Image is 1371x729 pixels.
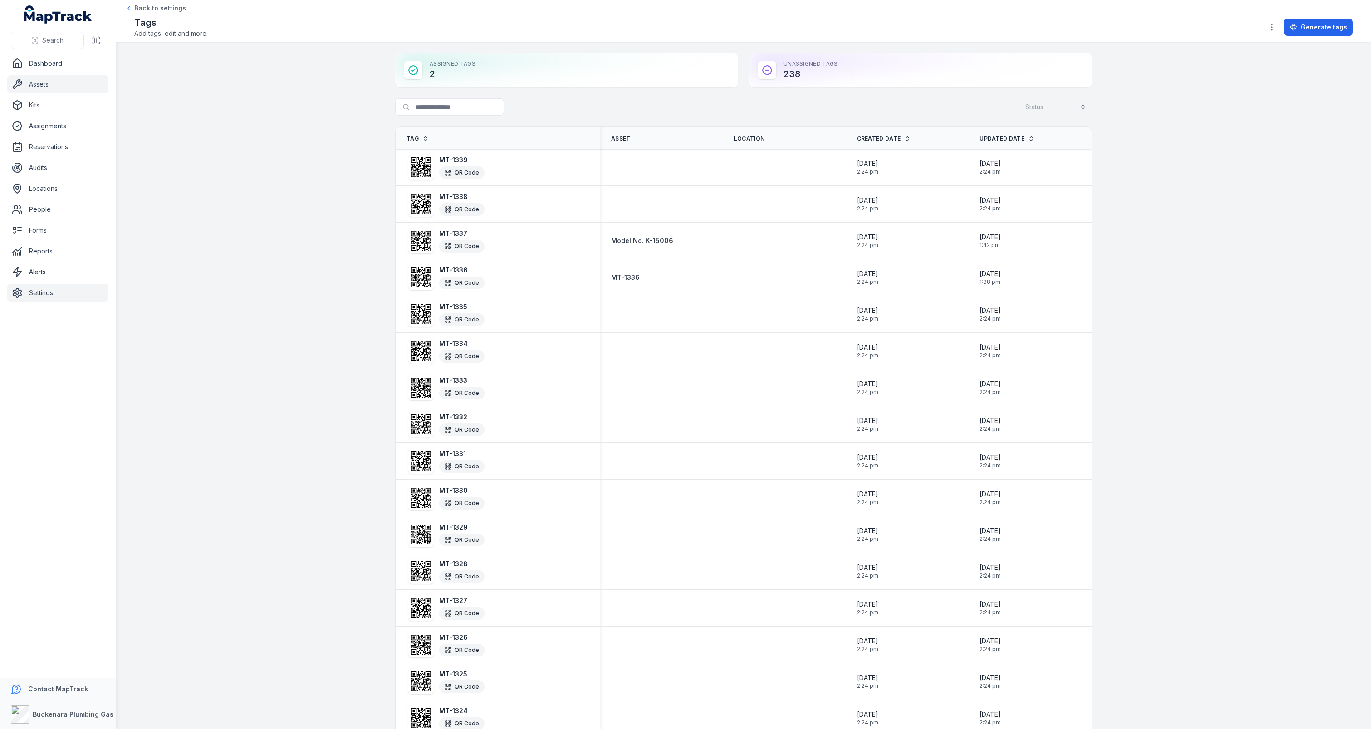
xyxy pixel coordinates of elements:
[439,413,485,422] strong: MT-1332
[439,376,485,385] strong: MT-1333
[857,563,878,579] time: 27/06/2025, 2:24:28 pm
[611,273,640,282] a: MT-1336
[1019,98,1092,116] button: Status
[979,710,1001,726] time: 27/06/2025, 2:24:28 pm
[979,499,1001,506] span: 2:24 pm
[979,563,1001,579] time: 27/06/2025, 2:24:28 pm
[857,352,878,359] span: 2:24 pm
[857,196,878,212] time: 27/06/2025, 2:24:28 pm
[857,278,878,286] span: 2:24 pm
[439,302,485,311] strong: MT-1335
[439,633,485,642] strong: MT-1326
[439,240,485,253] div: QR Code
[979,490,1001,506] time: 27/06/2025, 2:24:28 pm
[979,646,1001,653] span: 2:24 pm
[857,205,878,212] span: 2:24 pm
[7,263,108,281] a: Alerts
[7,221,108,239] a: Forms
[979,233,1001,249] time: 30/07/2025, 1:42:09 pm
[979,535,1001,543] span: 2:24 pm
[611,236,673,245] a: Model No. K-15006
[979,306,1001,315] span: [DATE]
[979,269,1001,278] span: [DATE]
[979,389,1001,396] span: 2:24 pm
[979,526,1001,535] span: [DATE]
[439,523,485,532] strong: MT-1329
[857,416,878,433] time: 27/06/2025, 2:24:28 pm
[7,242,108,260] a: Reports
[439,706,485,715] strong: MT-1324
[439,534,485,546] div: QR Code
[979,637,1001,653] time: 27/06/2025, 2:24:28 pm
[857,673,878,690] time: 27/06/2025, 2:24:28 pm
[857,168,878,175] span: 2:24 pm
[979,719,1001,726] span: 2:24 pm
[979,425,1001,433] span: 2:24 pm
[857,637,878,653] time: 27/06/2025, 2:24:28 pm
[857,425,878,433] span: 2:24 pm
[857,490,878,506] time: 27/06/2025, 2:24:28 pm
[42,36,64,45] span: Search
[439,670,485,679] strong: MT-1325
[979,563,1001,572] span: [DATE]
[439,559,485,569] strong: MT-1328
[979,196,1001,212] time: 27/06/2025, 2:24:28 pm
[857,135,901,142] span: Created Date
[857,269,878,278] span: [DATE]
[979,278,1001,286] span: 1:38 pm
[406,135,429,142] a: Tag
[857,269,878,286] time: 27/06/2025, 2:24:28 pm
[857,343,878,352] span: [DATE]
[439,486,485,495] strong: MT-1330
[857,389,878,396] span: 2:24 pm
[7,180,108,198] a: Locations
[134,29,208,38] span: Add tags, edit and more.
[134,16,208,29] h2: Tags
[439,570,485,583] div: QR Code
[439,596,485,605] strong: MT-1327
[979,135,1034,142] a: Updated Date
[439,277,485,289] div: QR Code
[7,138,108,156] a: Reservations
[979,159,1001,168] span: [DATE]
[979,572,1001,579] span: 2:24 pm
[439,192,485,201] strong: MT-1338
[979,343,1001,359] time: 27/06/2025, 2:24:28 pm
[857,159,878,168] span: [DATE]
[857,563,878,572] span: [DATE]
[979,682,1001,690] span: 2:24 pm
[857,572,878,579] span: 2:24 pm
[857,453,878,462] span: [DATE]
[979,233,1001,242] span: [DATE]
[857,710,878,726] time: 27/06/2025, 2:24:28 pm
[857,306,878,322] time: 27/06/2025, 2:24:28 pm
[857,306,878,315] span: [DATE]
[979,453,1001,462] span: [DATE]
[857,526,878,543] time: 27/06/2025, 2:24:28 pm
[979,379,1001,396] time: 27/06/2025, 2:24:28 pm
[857,416,878,425] span: [DATE]
[857,646,878,653] span: 2:24 pm
[439,387,485,399] div: QR Code
[979,135,1024,142] span: Updated Date
[979,269,1001,286] time: 30/07/2025, 1:38:15 pm
[857,462,878,469] span: 2:24 pm
[857,379,878,389] span: [DATE]
[857,499,878,506] span: 2:24 pm
[857,719,878,726] span: 2:24 pm
[979,168,1001,175] span: 2:24 pm
[439,156,485,165] strong: MT-1339
[979,343,1001,352] span: [DATE]
[979,159,1001,175] time: 27/06/2025, 2:24:28 pm
[857,490,878,499] span: [DATE]
[979,306,1001,322] time: 27/06/2025, 2:24:28 pm
[439,203,485,216] div: QR Code
[857,233,878,242] span: [DATE]
[979,490,1001,499] span: [DATE]
[979,242,1001,249] span: 1:42 pm
[857,159,878,175] time: 27/06/2025, 2:24:28 pm
[439,680,485,693] div: QR Code
[28,685,88,693] strong: Contact MapTrack
[7,284,108,302] a: Settings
